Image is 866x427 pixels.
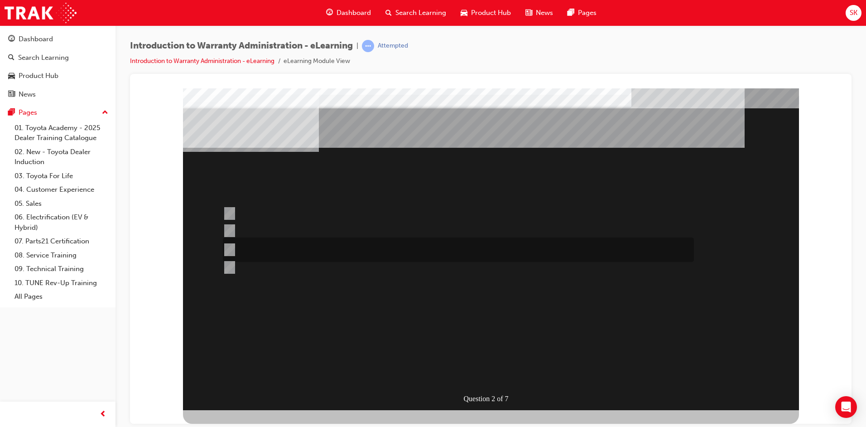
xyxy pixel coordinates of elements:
[100,409,106,420] span: prev-icon
[11,234,112,248] a: 07. Parts21 Certification
[337,8,371,18] span: Dashboard
[378,4,453,22] a: search-iconSearch Learning
[453,4,518,22] a: car-iconProduct Hub
[846,5,861,21] button: SK
[560,4,604,22] a: pages-iconPages
[11,169,112,183] a: 03. Toyota For Life
[518,4,560,22] a: news-iconNews
[11,248,112,262] a: 08. Service Training
[4,86,112,103] a: News
[11,276,112,290] a: 10. TUNE Rev-Up Training
[46,322,662,346] div: Multiple Choice Quiz
[385,7,392,19] span: search-icon
[8,35,15,44] span: guage-icon
[11,121,112,145] a: 01. Toyota Academy - 2025 Dealer Training Catalogue
[5,3,77,23] img: Trak
[130,41,353,51] span: Introduction to Warranty Administration - eLearning
[11,197,112,211] a: 05. Sales
[19,107,37,118] div: Pages
[525,7,532,19] span: news-icon
[356,41,358,51] span: |
[19,89,36,100] div: News
[8,109,15,117] span: pages-icon
[4,31,112,48] a: Dashboard
[325,304,386,317] div: Question 2 of 7
[362,40,374,52] span: learningRecordVerb_ATTEMPT-icon
[568,7,574,19] span: pages-icon
[19,34,53,44] div: Dashboard
[4,49,112,66] a: Search Learning
[461,7,467,19] span: car-icon
[835,396,857,418] div: Open Intercom Messenger
[471,8,511,18] span: Product Hub
[11,290,112,304] a: All Pages
[8,91,15,99] span: news-icon
[130,57,274,65] a: Introduction to Warranty Administration - eLearning
[4,68,112,84] a: Product Hub
[395,8,446,18] span: Search Learning
[326,7,333,19] span: guage-icon
[319,4,378,22] a: guage-iconDashboard
[11,262,112,276] a: 09. Technical Training
[19,71,58,81] div: Product Hub
[11,183,112,197] a: 04. Customer Experience
[578,8,597,18] span: Pages
[8,54,14,62] span: search-icon
[11,145,112,169] a: 02. New - Toyota Dealer Induction
[536,8,553,18] span: News
[378,42,408,50] div: Attempted
[284,56,350,67] li: eLearning Module View
[11,210,112,234] a: 06. Electrification (EV & Hybrid)
[18,53,69,63] div: Search Learning
[850,8,857,18] span: SK
[8,72,15,80] span: car-icon
[4,104,112,121] button: Pages
[4,29,112,104] button: DashboardSearch LearningProduct HubNews
[102,107,108,119] span: up-icon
